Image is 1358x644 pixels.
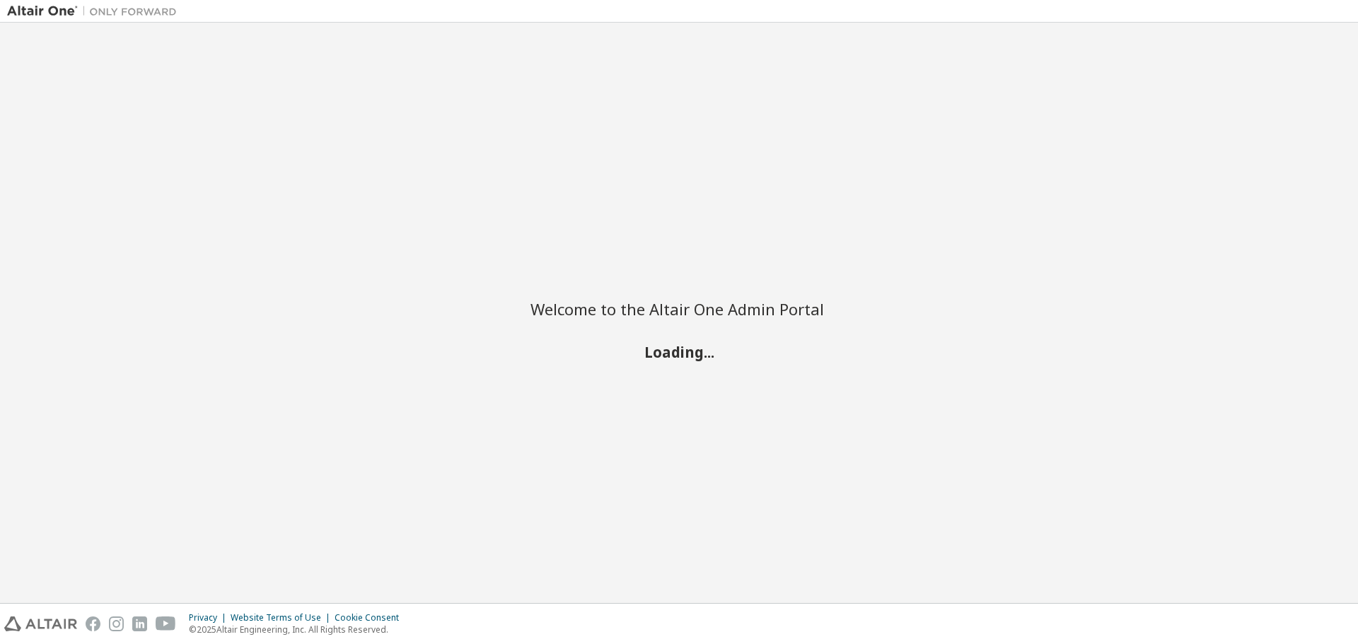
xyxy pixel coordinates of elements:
[530,299,828,319] h2: Welcome to the Altair One Admin Portal
[86,616,100,631] img: facebook.svg
[109,616,124,631] img: instagram.svg
[231,612,335,623] div: Website Terms of Use
[530,342,828,361] h2: Loading...
[189,612,231,623] div: Privacy
[189,623,407,636] p: © 2025 Altair Engineering, Inc. All Rights Reserved.
[132,616,147,631] img: linkedin.svg
[4,616,77,631] img: altair_logo.svg
[156,616,176,631] img: youtube.svg
[335,612,407,623] div: Cookie Consent
[7,4,184,18] img: Altair One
